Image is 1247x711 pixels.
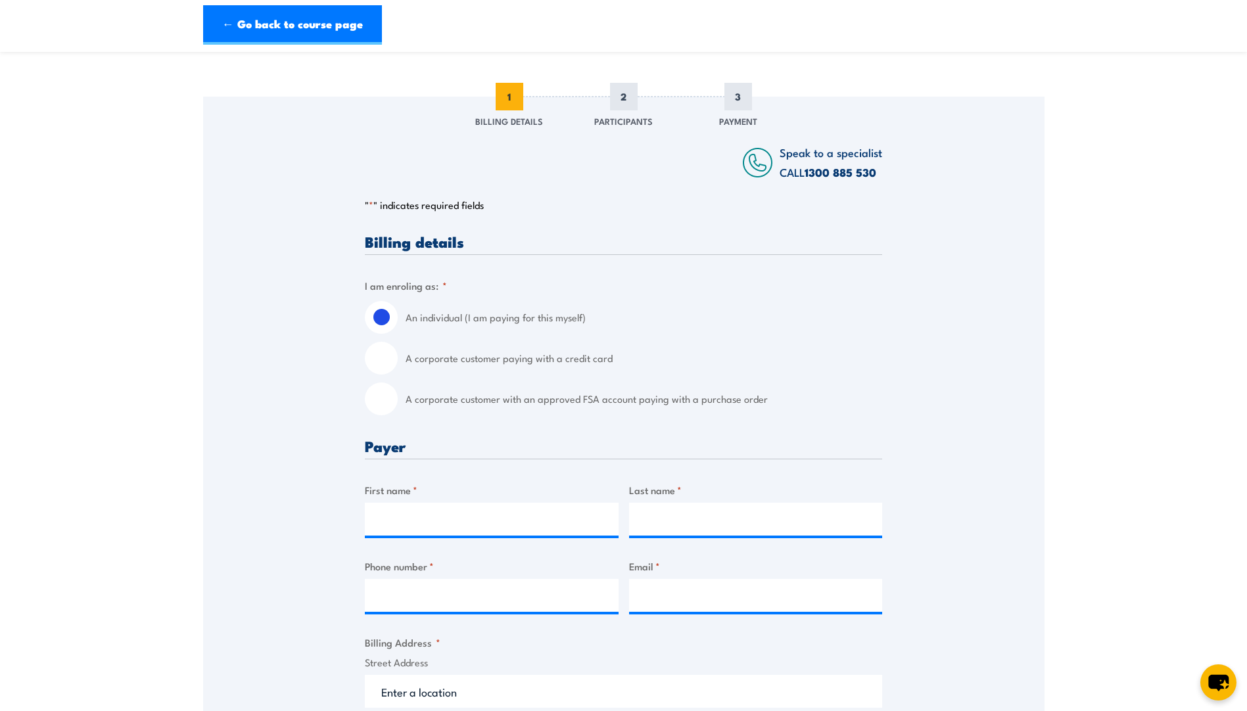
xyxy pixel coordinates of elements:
[365,198,882,212] p: " " indicates required fields
[203,5,382,45] a: ← Go back to course page
[365,655,882,670] label: Street Address
[406,342,882,375] label: A corporate customer paying with a credit card
[629,559,883,574] label: Email
[594,114,653,127] span: Participants
[496,83,523,110] span: 1
[724,83,752,110] span: 3
[365,482,619,497] label: First name
[365,635,440,650] legend: Billing Address
[365,234,882,249] h3: Billing details
[406,382,882,415] label: A corporate customer with an approved FSA account paying with a purchase order
[1200,664,1236,700] button: chat-button
[365,438,882,453] h3: Payer
[475,114,543,127] span: Billing Details
[365,675,882,708] input: Enter a location
[719,114,757,127] span: Payment
[780,144,882,180] span: Speak to a specialist CALL
[365,559,619,574] label: Phone number
[365,278,447,293] legend: I am enroling as:
[629,482,883,497] label: Last name
[610,83,638,110] span: 2
[805,164,876,181] a: 1300 885 530
[406,301,882,334] label: An individual (I am paying for this myself)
